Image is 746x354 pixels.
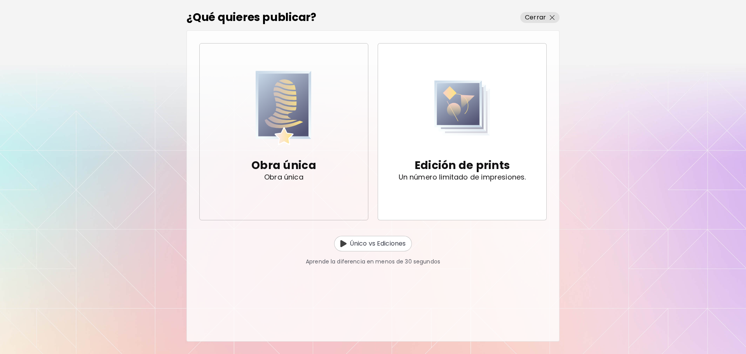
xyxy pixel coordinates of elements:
[251,158,316,173] p: Obra única
[399,173,526,181] p: Un número limitado de impresiones.
[199,43,368,220] button: Unique ArtworkObra únicaObra única
[340,240,347,247] img: Unique vs Edition
[334,236,412,251] button: Unique vs EditionÚnico vs Ediciones
[415,158,510,173] p: Edición de prints
[306,258,440,266] p: Aprende la diferencia en menos de 30 segundos
[434,70,490,146] img: Print Edition
[378,43,547,220] button: Print EditionEdición de printsUn número limitado de impresiones.
[256,70,312,146] img: Unique Artwork
[264,173,303,181] p: Obra única
[350,239,406,248] p: Único vs Ediciones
